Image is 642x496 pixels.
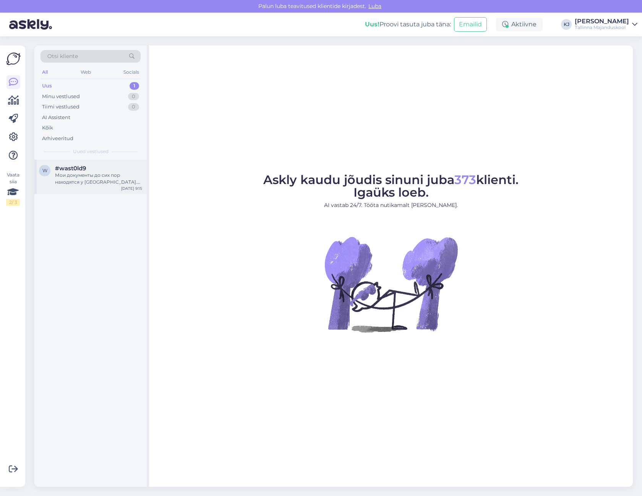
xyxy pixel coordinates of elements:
div: Tallinna Majanduskool [575,24,629,31]
b: Uus! [365,21,379,28]
div: Vaata siia [6,171,20,206]
div: AI Assistent [42,114,70,121]
div: [PERSON_NAME] [575,18,629,24]
button: Emailid [454,17,487,32]
div: 0 [128,103,139,111]
span: Luba [366,3,384,10]
img: No Chat active [322,215,460,353]
div: Minu vestlused [42,93,80,100]
div: All [41,67,49,77]
div: Aktiivne [496,18,543,31]
span: 373 [454,172,476,187]
div: 0 [128,93,139,100]
div: [DATE] 9:15 [121,186,142,191]
div: Arhiveeritud [42,135,73,142]
div: 1 [130,82,139,90]
p: AI vastab 24/7. Tööta nutikamalt [PERSON_NAME]. [263,201,519,209]
div: Мои документы до сих пор находятся у [GEOGRAPHIC_DATA]. Как я могу их забрать??? [55,172,142,186]
div: KJ [561,19,572,30]
span: Askly kaudu jõudis sinuni juba klienti. Igaüks loeb. [263,172,519,200]
span: #wast0ld9 [55,165,86,172]
div: Uus [42,82,52,90]
div: 2 / 3 [6,199,20,206]
span: Uued vestlused [73,148,109,155]
div: Tiimi vestlused [42,103,79,111]
div: Kõik [42,124,53,132]
img: Askly Logo [6,52,21,66]
div: Web [79,67,92,77]
div: Socials [122,67,141,77]
span: Otsi kliente [47,52,78,60]
div: Proovi tasuta juba täna: [365,20,451,29]
span: w [42,168,47,173]
a: [PERSON_NAME]Tallinna Majanduskool [575,18,637,31]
